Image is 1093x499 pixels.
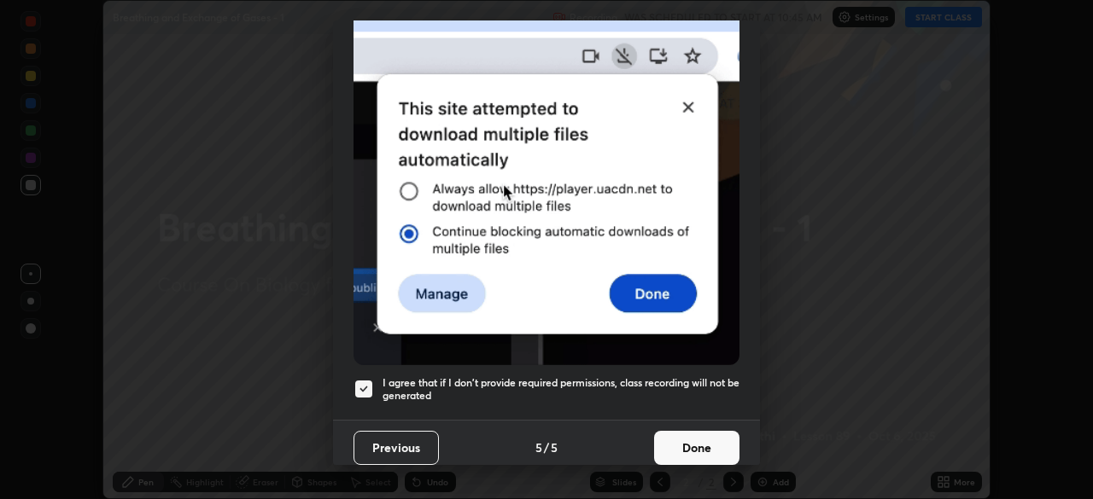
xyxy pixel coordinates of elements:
h4: 5 [551,438,558,456]
h4: 5 [535,438,542,456]
button: Previous [354,431,439,465]
button: Done [654,431,739,465]
h4: / [544,438,549,456]
h5: I agree that if I don't provide required permissions, class recording will not be generated [383,376,739,403]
